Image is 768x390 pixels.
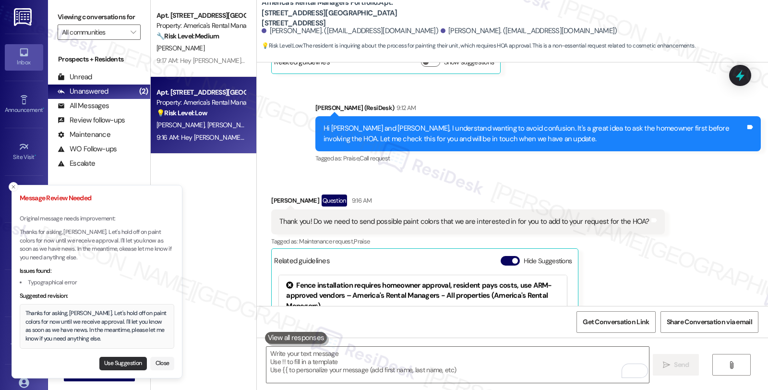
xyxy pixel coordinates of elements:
[137,84,151,99] div: (2)
[583,317,649,327] span: Get Conversation Link
[207,121,255,129] span: [PERSON_NAME]
[25,309,169,343] div: Thanks for asking, [PERSON_NAME]. Let's hold off on paint colors for now until we receive approva...
[360,154,390,162] span: Call request
[150,357,174,370] button: Close
[674,360,689,370] span: Send
[99,357,147,370] button: Use Suggestion
[156,121,207,129] span: [PERSON_NAME]
[58,158,95,169] div: Escalate
[349,195,372,206] div: 9:16 AM
[156,109,207,117] strong: 💡 Risk Level: Low
[58,86,108,97] div: Unanswered
[444,57,494,67] label: Show suggestions
[131,28,136,36] i: 
[156,21,245,31] div: Property: America's Rental Managers Portfolio
[20,279,174,287] li: Typographical error
[20,228,174,262] p: Thanks for asking, [PERSON_NAME]. Let's hold off on paint colors for now until we receive approva...
[262,41,695,51] span: : The resident is inquiring about the process for painting their unit, which requires HOA approva...
[274,256,330,270] div: Related guidelines
[20,193,174,203] h3: Message Review Needed
[20,292,174,301] div: Suggested revision:
[58,10,141,24] label: Viewing conversations for
[62,24,125,40] input: All communities
[266,347,648,383] textarea: To enrich screen reader interactions, please activate Accessibility in Grammarly extension settings
[315,103,761,116] div: [PERSON_NAME] (ResiDesk)
[322,195,347,207] div: Question
[156,56,496,65] div: 9:17 AM: Hey [PERSON_NAME], glad to hear the microwave was delivered! Were you able to test it an...
[271,234,664,248] div: Tagged as:
[156,87,245,97] div: Apt. [STREET_ADDRESS][GEOGRAPHIC_DATA][STREET_ADDRESS]
[728,361,735,369] i: 
[279,217,649,227] div: Thank you! Do we need to send possible paint colors that we are interested in for you to add to y...
[58,130,110,140] div: Maintenance
[20,215,174,223] p: Original message needs improvement:
[58,144,117,154] div: WO Follow-ups
[5,328,43,353] a: Templates •
[156,32,219,40] strong: 🔧 Risk Level: Medium
[274,57,330,71] div: Related guidelines
[324,123,745,144] div: Hi [PERSON_NAME] and [PERSON_NAME], I understand wanting to avoid confusion. It's a great idea to...
[9,182,18,192] button: Close toast
[5,44,43,70] a: Inbox
[394,103,416,113] div: 9:12 AM
[35,152,36,159] span: •
[576,311,655,333] button: Get Conversation Link
[663,361,670,369] i: 
[286,280,560,311] div: Fence installation requires homeowner approval, resident pays costs, use ARM-approved vendors – A...
[20,267,174,276] div: Issues found:
[524,256,572,266] label: Hide Suggestions
[5,280,43,306] a: Leads
[5,186,43,212] a: Insights •
[299,237,354,245] span: Maintenance request ,
[343,154,360,162] span: Praise ,
[58,101,109,111] div: All Messages
[58,115,125,125] div: Review follow-ups
[271,195,664,210] div: [PERSON_NAME]
[14,8,34,26] img: ResiDesk Logo
[5,139,43,165] a: Site Visit •
[660,311,758,333] button: Share Conversation via email
[48,54,150,64] div: Prospects + Residents
[43,105,44,112] span: •
[58,72,92,82] div: Unread
[156,11,245,21] div: Apt. [STREET_ADDRESS][GEOGRAPHIC_DATA][PERSON_NAME][STREET_ADDRESS][PERSON_NAME]
[156,97,245,108] div: Property: America's Rental Managers Portfolio
[441,26,617,36] div: [PERSON_NAME]. ([EMAIL_ADDRESS][DOMAIN_NAME])
[667,317,752,327] span: Share Conversation via email
[262,26,438,36] div: [PERSON_NAME]. ([EMAIL_ADDRESS][DOMAIN_NAME])
[156,133,623,142] div: 9:16 AM: Hey [PERSON_NAME] and [PERSON_NAME], we appreciate your text! We'll be back at 11AM to h...
[315,151,761,165] div: Tagged as:
[354,237,370,245] span: Praise
[5,233,43,259] a: Buildings
[262,42,302,49] strong: 💡 Risk Level: Low
[156,44,204,52] span: [PERSON_NAME]
[653,354,699,376] button: Send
